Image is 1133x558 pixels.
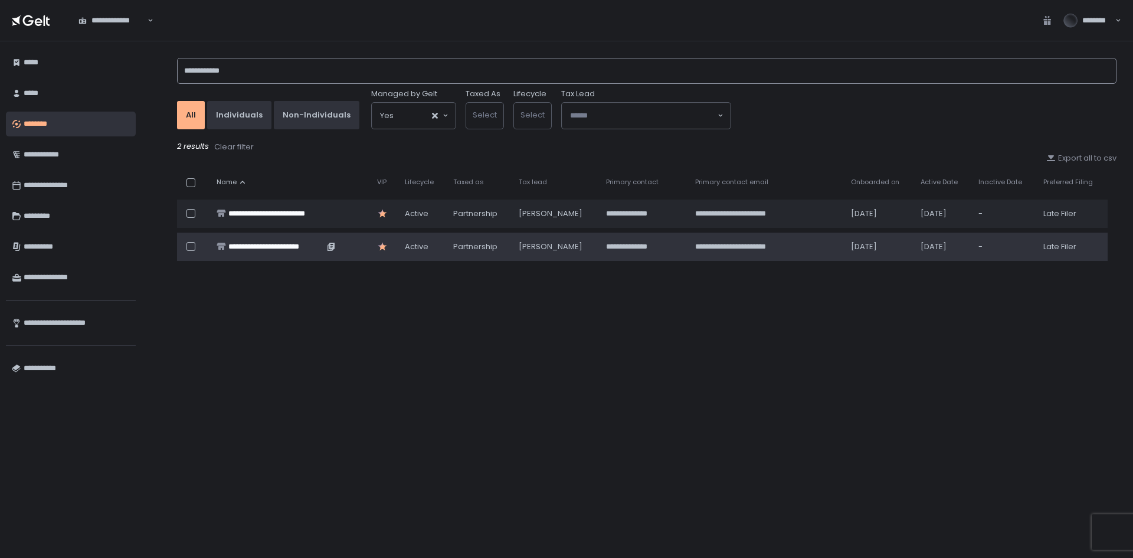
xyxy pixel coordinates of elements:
[71,8,153,33] div: Search for option
[1043,242,1101,252] div: Late Filer
[561,89,595,99] span: Tax Lead
[851,242,907,252] div: [DATE]
[377,178,387,187] span: VIP
[978,208,1029,219] div: -
[371,89,437,99] span: Managed by Gelt
[921,242,964,252] div: [DATE]
[405,208,428,219] span: active
[372,103,456,129] div: Search for option
[570,110,716,122] input: Search for option
[432,113,438,119] button: Clear Selected
[851,208,907,219] div: [DATE]
[513,89,546,99] label: Lifecycle
[519,178,547,187] span: Tax lead
[217,178,237,187] span: Name
[921,208,964,219] div: [DATE]
[453,208,505,219] div: Partnership
[207,101,271,129] button: Individuals
[466,89,500,99] label: Taxed As
[473,109,497,120] span: Select
[177,141,1116,153] div: 2 results
[216,110,263,120] div: Individuals
[186,110,196,120] div: All
[405,242,428,252] span: active
[177,101,205,129] button: All
[978,178,1022,187] span: Inactive Date
[394,110,431,122] input: Search for option
[520,109,545,120] span: Select
[695,178,768,187] span: Primary contact email
[405,178,434,187] span: Lifecycle
[453,242,505,252] div: Partnership
[1046,153,1116,164] button: Export all to csv
[851,178,899,187] span: Onboarded on
[978,242,1029,252] div: -
[283,110,351,120] div: Non-Individuals
[453,178,484,187] span: Taxed as
[1043,208,1101,219] div: Late Filer
[214,141,254,153] button: Clear filter
[274,101,359,129] button: Non-Individuals
[519,242,592,252] div: [PERSON_NAME]
[519,208,592,219] div: [PERSON_NAME]
[1043,178,1093,187] span: Preferred Filing
[214,142,254,152] div: Clear filter
[562,103,731,129] div: Search for option
[921,178,958,187] span: Active Date
[380,110,394,122] span: Yes
[606,178,659,187] span: Primary contact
